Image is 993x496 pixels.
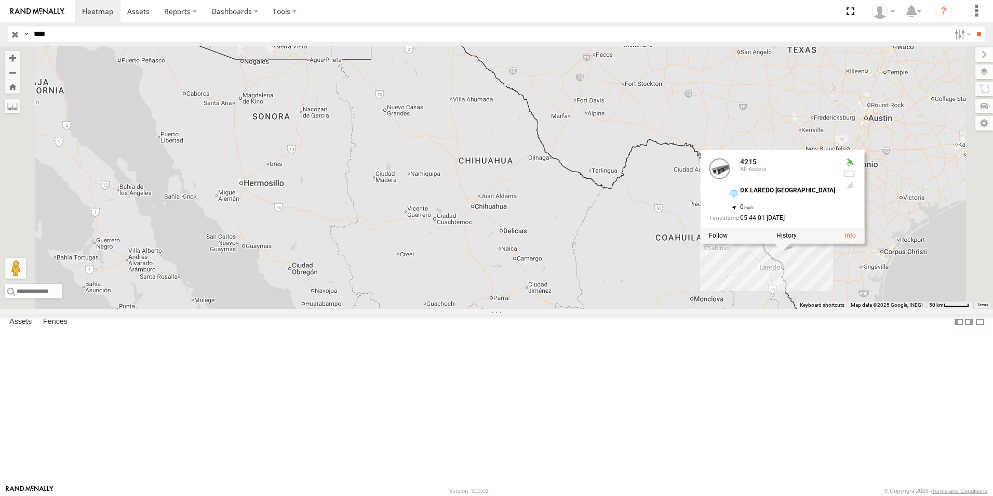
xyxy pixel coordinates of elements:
[950,27,973,42] label: Search Filter Options
[740,167,835,173] div: All Assets
[5,258,26,279] button: Drag Pegman onto the map to open Street View
[929,302,944,308] span: 50 km
[5,51,20,65] button: Zoom in
[22,27,30,42] label: Search Query
[845,232,856,240] a: View Asset Details
[843,181,856,189] div: Last Event GSM Signal Strength
[843,170,856,178] div: No battery health information received from this device.
[851,302,923,308] span: Map data ©2025 Google, INEGI
[954,315,964,330] label: Dock Summary Table to the Left
[709,232,728,240] label: Realtime tracking of Asset
[5,65,20,80] button: Zoom out
[843,159,856,167] div: Valid GPS Fix
[884,488,987,494] div: © Copyright 2025 -
[868,4,898,19] div: Caseta Laredo TX
[709,215,835,222] div: Date/time of location update
[4,315,37,329] label: Assets
[6,486,53,496] a: Visit our Website
[709,159,730,179] a: View Asset Details
[38,315,73,329] label: Fences
[10,8,64,15] img: rand-logo.svg
[776,232,797,240] label: View Asset History
[926,302,972,309] button: Map Scale: 50 km per 45 pixels
[932,488,987,494] a: Terms and Conditions
[740,188,835,194] div: DX LAREDO [GEOGRAPHIC_DATA]
[5,99,20,113] label: Measure
[800,302,844,309] button: Keyboard shortcuts
[5,80,20,94] button: Zoom Home
[740,203,753,211] span: 0
[975,116,993,130] label: Map Settings
[449,488,489,494] div: Version: 309.01
[975,315,985,330] label: Hide Summary Table
[740,158,757,166] a: 4215
[935,3,952,20] i: ?
[964,315,974,330] label: Dock Summary Table to the Right
[977,303,988,307] a: Terms (opens in new tab)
